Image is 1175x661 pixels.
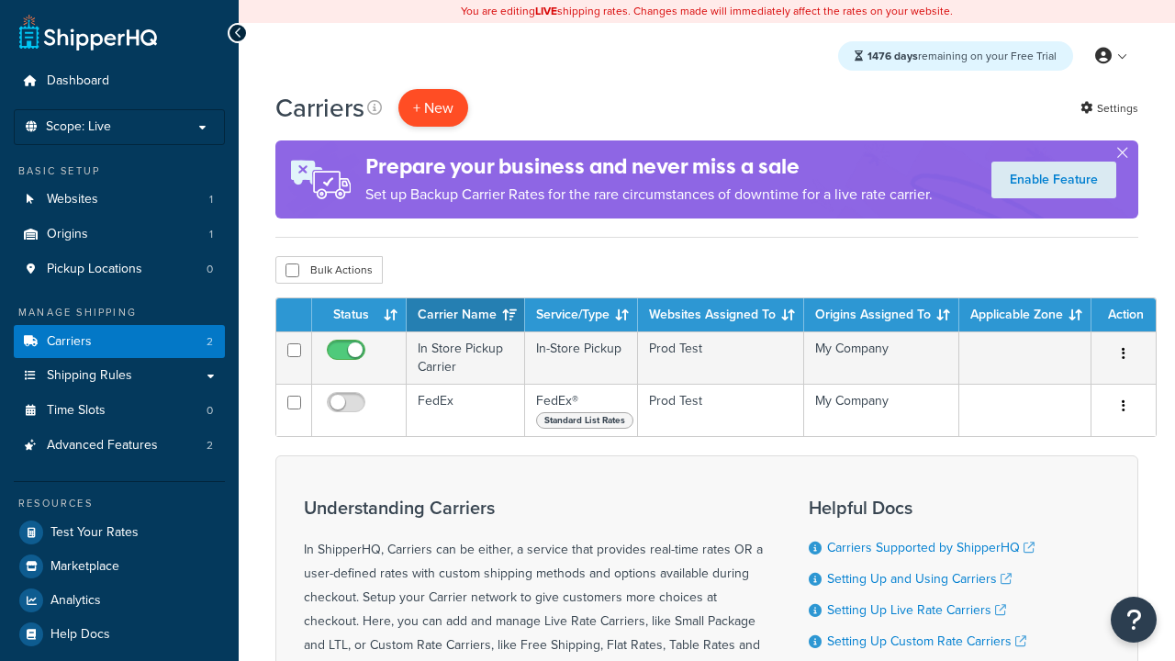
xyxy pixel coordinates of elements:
td: My Company [804,384,959,436]
span: Test Your Rates [50,525,139,541]
a: Help Docs [14,618,225,651]
div: Resources [14,496,225,511]
td: In-Store Pickup [525,331,638,384]
a: Setting Up Live Rate Carriers [827,600,1006,620]
a: Pickup Locations 0 [14,252,225,286]
li: Websites [14,183,225,217]
a: Marketplace [14,550,225,583]
span: 0 [207,262,213,277]
button: Open Resource Center [1111,597,1157,643]
th: Origins Assigned To: activate to sort column ascending [804,298,959,331]
b: LIVE [535,3,557,19]
div: Manage Shipping [14,305,225,320]
h1: Carriers [275,90,364,126]
td: My Company [804,331,959,384]
button: + New [398,89,468,127]
span: Dashboard [47,73,109,89]
li: Origins [14,218,225,252]
span: 1 [209,192,213,207]
div: Basic Setup [14,163,225,179]
li: Time Slots [14,394,225,428]
strong: 1476 days [867,48,918,64]
li: Advanced Features [14,429,225,463]
span: Websites [47,192,98,207]
span: Origins [47,227,88,242]
span: Help Docs [50,627,110,643]
td: In Store Pickup Carrier [407,331,525,384]
td: FedEx® [525,384,638,436]
td: Prod Test [638,384,804,436]
a: Analytics [14,584,225,617]
th: Applicable Zone: activate to sort column ascending [959,298,1091,331]
a: Enable Feature [991,162,1116,198]
span: 1 [209,227,213,242]
h4: Prepare your business and never miss a sale [365,151,933,182]
th: Websites Assigned To: activate to sort column ascending [638,298,804,331]
a: Shipping Rules [14,359,225,393]
span: Pickup Locations [47,262,142,277]
span: Time Slots [47,403,106,419]
span: Marketplace [50,559,119,575]
li: Carriers [14,325,225,359]
a: Carriers 2 [14,325,225,359]
span: Advanced Features [47,438,158,454]
span: Standard List Rates [536,412,633,429]
h3: Helpful Docs [809,498,1048,518]
a: Time Slots 0 [14,394,225,428]
a: Carriers Supported by ShipperHQ [827,538,1035,557]
span: Scope: Live [46,119,111,135]
a: Settings [1080,95,1138,121]
span: Shipping Rules [47,368,132,384]
li: Pickup Locations [14,252,225,286]
a: Websites 1 [14,183,225,217]
img: ad-rules-rateshop-fe6ec290ccb7230408bd80ed9643f0289d75e0ffd9eb532fc0e269fcd187b520.png [275,140,365,218]
h3: Understanding Carriers [304,498,763,518]
button: Bulk Actions [275,256,383,284]
a: Dashboard [14,64,225,98]
span: 0 [207,403,213,419]
span: Analytics [50,593,101,609]
a: Setting Up Custom Rate Carriers [827,632,1026,651]
div: remaining on your Free Trial [838,41,1073,71]
th: Status: activate to sort column ascending [312,298,407,331]
span: Carriers [47,334,92,350]
td: FedEx [407,384,525,436]
a: Setting Up and Using Carriers [827,569,1012,588]
a: Test Your Rates [14,516,225,549]
th: Service/Type: activate to sort column ascending [525,298,638,331]
td: Prod Test [638,331,804,384]
a: Advanced Features 2 [14,429,225,463]
a: Origins 1 [14,218,225,252]
span: 2 [207,438,213,454]
th: Action [1091,298,1156,331]
span: 2 [207,334,213,350]
a: ShipperHQ Home [19,14,157,50]
th: Carrier Name: activate to sort column ascending [407,298,525,331]
p: Set up Backup Carrier Rates for the rare circumstances of downtime for a live rate carrier. [365,182,933,207]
